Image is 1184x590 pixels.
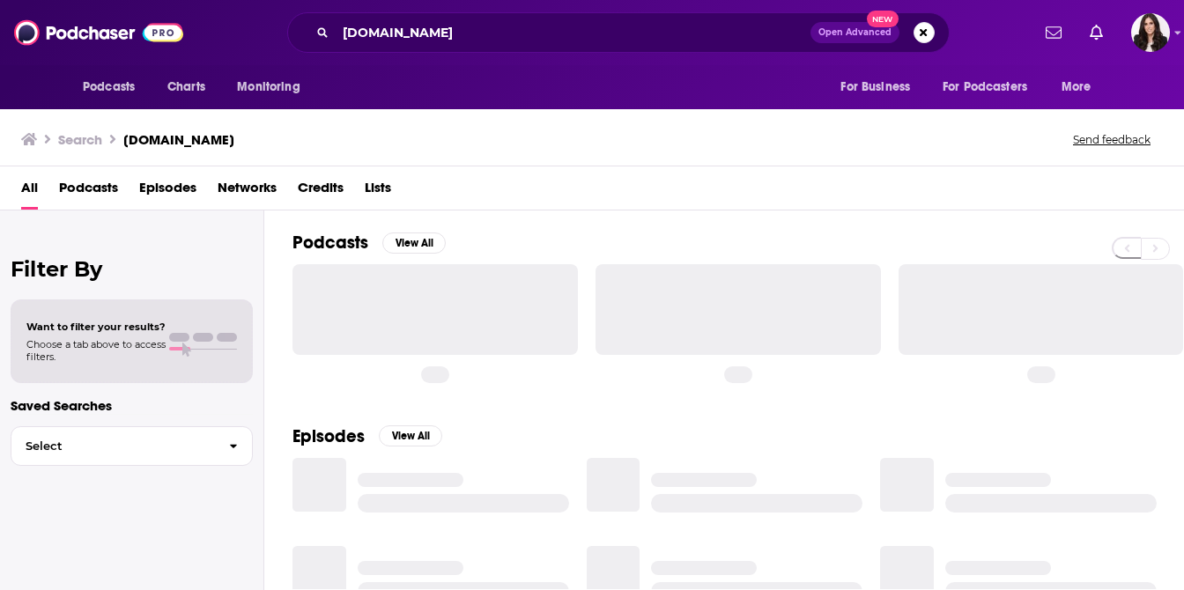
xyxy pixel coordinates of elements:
[123,131,234,148] h3: [DOMAIN_NAME]
[840,75,910,100] span: For Business
[943,75,1027,100] span: For Podcasters
[298,173,344,210] a: Credits
[1131,13,1170,52] button: Show profile menu
[14,16,183,49] img: Podchaser - Follow, Share and Rate Podcasts
[1039,18,1069,48] a: Show notifications dropdown
[292,425,442,447] a: EpisodesView All
[292,232,446,254] a: PodcastsView All
[59,173,118,210] a: Podcasts
[1049,70,1114,104] button: open menu
[139,173,196,210] a: Episodes
[828,70,932,104] button: open menu
[336,18,810,47] input: Search podcasts, credits, & more...
[70,70,158,104] button: open menu
[382,232,446,254] button: View All
[1083,18,1110,48] a: Show notifications dropdown
[26,321,166,333] span: Want to filter your results?
[931,70,1053,104] button: open menu
[1131,13,1170,52] img: User Profile
[21,173,38,210] a: All
[11,256,253,282] h2: Filter By
[292,425,365,447] h2: Episodes
[867,11,899,27] span: New
[287,12,950,53] div: Search podcasts, credits, & more...
[1062,75,1091,100] span: More
[11,426,253,466] button: Select
[810,22,899,43] button: Open AdvancedNew
[379,425,442,446] button: View All
[58,131,102,148] h3: Search
[1068,132,1156,147] button: Send feedback
[237,75,300,100] span: Monitoring
[11,397,253,414] p: Saved Searches
[26,338,166,363] span: Choose a tab above to access filters.
[167,75,205,100] span: Charts
[292,232,368,254] h2: Podcasts
[818,28,892,37] span: Open Advanced
[156,70,216,104] a: Charts
[218,173,277,210] a: Networks
[1131,13,1170,52] span: Logged in as RebeccaShapiro
[11,440,215,452] span: Select
[83,75,135,100] span: Podcasts
[225,70,322,104] button: open menu
[365,173,391,210] a: Lists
